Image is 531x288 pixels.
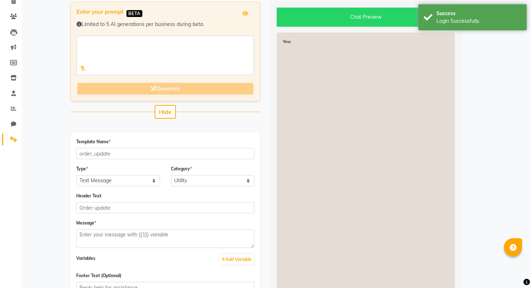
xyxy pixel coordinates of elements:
[436,10,521,17] div: Success
[277,8,455,27] div: Chat Preview
[77,8,124,16] label: Enter your prompt
[220,254,254,265] button: Add Variable
[159,108,172,115] span: Hide
[76,193,102,199] label: Header Text
[77,21,254,28] div: Limited to 5 AI generations per business during beta.
[76,166,88,172] label: Type
[155,105,176,119] button: Hide
[76,139,111,145] label: Template Name
[283,39,291,44] strong: You:
[76,272,121,279] label: Footer Text (Optional)
[436,17,521,25] div: Login Successfully.
[126,10,142,17] span: BETA
[76,220,96,226] label: Message
[76,148,254,159] input: order_update
[76,202,254,213] input: Order update
[76,255,95,262] label: Variables
[171,166,192,172] label: Category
